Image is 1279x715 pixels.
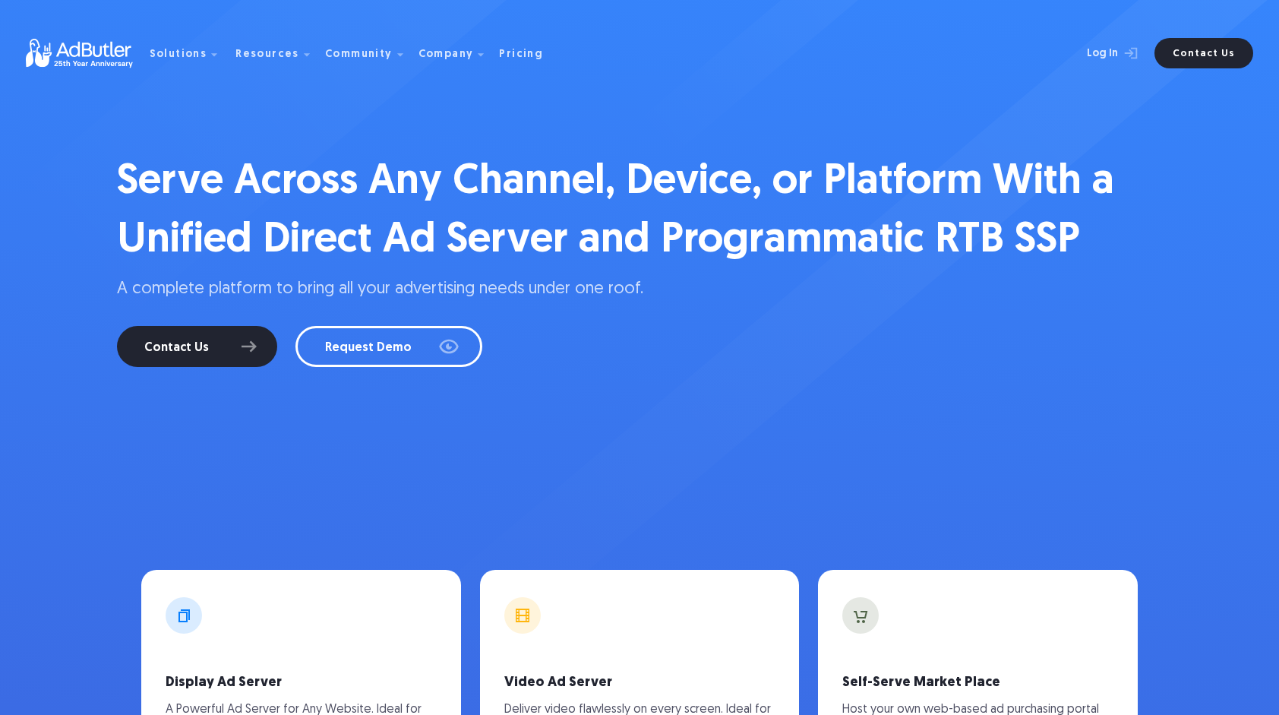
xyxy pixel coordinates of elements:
div: Solutions [150,49,207,60]
a: Request Demo [295,326,482,367]
h3: Video Ad Server [504,673,775,692]
div: Community [325,49,393,60]
div: Resources [235,29,322,78]
a: Log In [1047,38,1145,68]
div: Pricing [499,49,543,60]
p: A complete platform to bring all your advertising needs under one roof. [117,278,1162,302]
h3: Display Ad Server [166,673,437,692]
div: Company [418,29,497,78]
a: Contact Us [117,326,277,367]
div: Company [418,49,474,60]
a: Pricing [499,46,555,60]
h3: Self-Serve Market Place [842,673,1113,692]
a: Contact Us [1154,38,1253,68]
div: Community [325,29,415,78]
div: Resources [235,49,299,60]
h1: Serve Across Any Channel, Device, or Platform With a Unified Direct Ad Server and Programmatic RT... [117,153,1162,270]
div: Solutions [150,29,230,78]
